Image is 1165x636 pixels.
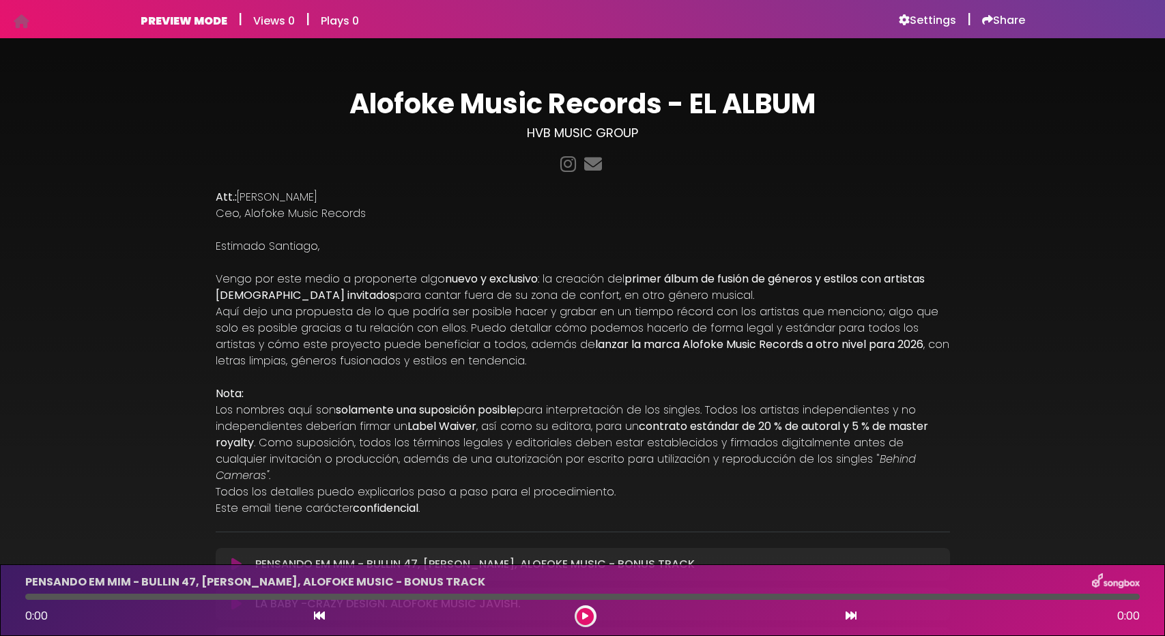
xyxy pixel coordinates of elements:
h5: | [238,11,242,27]
h3: HVB MUSIC GROUP [216,126,950,141]
p: PENSANDO EM MIM - BULLIN 47, [PERSON_NAME], ALOFOKE MUSIC - BONUS TRACK [255,556,695,573]
p: Aquí dejo una propuesta de lo que podría ser posible hacer y grabar en un tiempo récord con los a... [216,304,950,369]
strong: solamente una suposición posible [336,402,517,418]
h6: PREVIEW MODE [141,14,227,27]
strong: lanzar la marca Alofoke Music Records a otro nivel para 2026 [595,336,923,352]
p: Estimado Santiago, [216,238,950,255]
span: 0:00 [1117,608,1140,624]
strong: confidencial [353,500,418,516]
p: PENSANDO EM MIM - BULLIN 47, [PERSON_NAME], ALOFOKE MUSIC - BONUS TRACK [25,574,485,590]
p: Todos los detalles puedo explicarlos paso a paso para el procedimiento. [216,484,950,500]
img: songbox-logo-white.png [1092,573,1140,591]
em: Behind Cameras" [216,451,916,483]
strong: Nota: [216,386,244,401]
strong: contrato estándar de 20 % de autoral y 5 % de master royalty [216,418,928,450]
a: Share [982,14,1025,27]
h5: | [306,11,310,27]
h6: Plays 0 [321,14,359,27]
p: Vengo por este medio a proponerte algo : la creación del para cantar fuera de su zona de confort,... [216,271,950,304]
h1: Alofoke Music Records - EL ALBUM [216,87,950,120]
p: Ceo, Alofoke Music Records [216,205,950,222]
span: 0:00 [25,608,48,624]
strong: primer álbum de fusión de géneros y estilos con artistas [DEMOGRAPHIC_DATA] invitados [216,271,925,303]
strong: Label Waiver [407,418,476,434]
p: Este email tiene carácter . [216,500,950,517]
h5: | [967,11,971,27]
h6: Views 0 [253,14,295,27]
strong: Att.: [216,189,237,205]
p: [PERSON_NAME] [216,189,950,205]
p: Los nombres aquí son para interpretación de los singles. Todos los artistas independientes y no i... [216,402,950,484]
a: Settings [899,14,956,27]
strong: nuevo y exclusivo [445,271,538,287]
